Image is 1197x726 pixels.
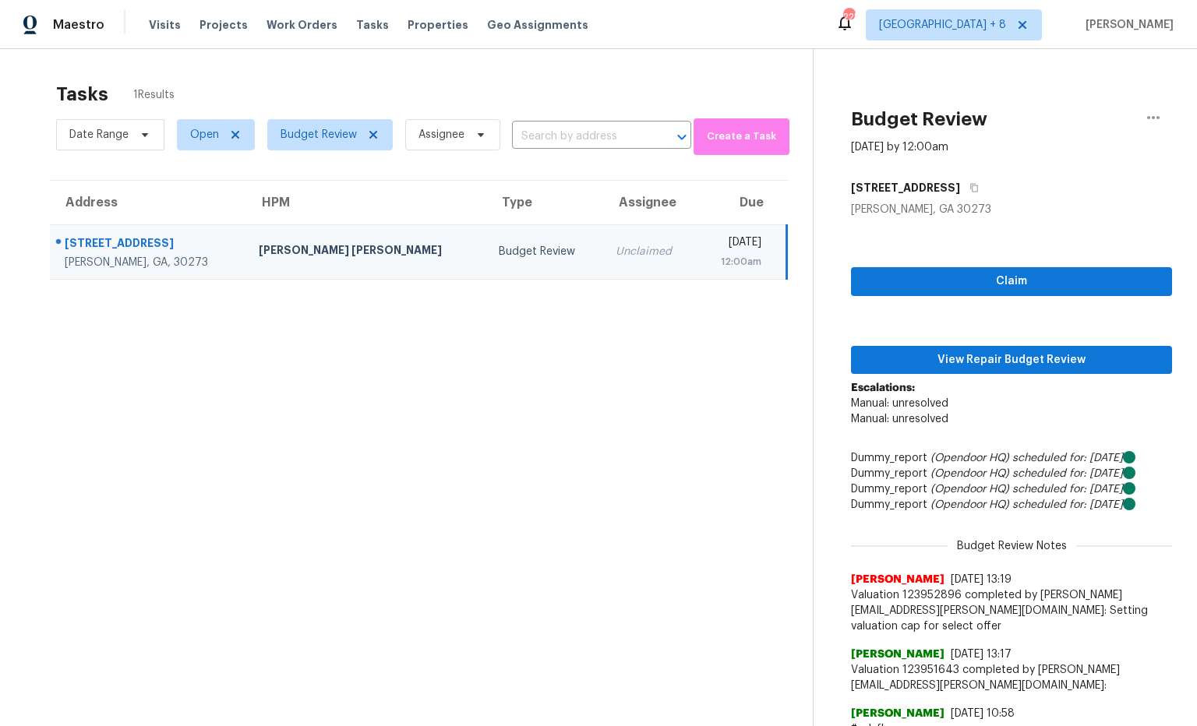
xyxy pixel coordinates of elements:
[851,180,960,196] h5: [STREET_ADDRESS]
[512,125,648,149] input: Search by address
[930,453,1009,463] i: (Opendoor HQ)
[281,127,357,143] span: Budget Review
[851,466,1172,481] div: Dummy_report
[499,244,591,259] div: Budget Review
[56,86,108,102] h2: Tasks
[851,572,945,587] span: [PERSON_NAME]
[697,181,787,224] th: Due
[851,587,1172,634] span: Valuation 123952896 completed by [PERSON_NAME][EMAIL_ADDRESS][PERSON_NAME][DOMAIN_NAME]: Setting ...
[851,382,915,393] b: Escalations:
[603,181,697,224] th: Assignee
[851,398,948,409] span: Manual: unresolved
[259,242,474,262] div: [PERSON_NAME] [PERSON_NAME]
[879,17,1006,33] span: [GEOGRAPHIC_DATA] + 8
[1079,17,1174,33] span: [PERSON_NAME]
[149,17,181,33] span: Visits
[851,481,1172,497] div: Dummy_report
[948,538,1076,554] span: Budget Review Notes
[190,127,219,143] span: Open
[1012,468,1123,479] i: scheduled for: [DATE]
[1012,453,1123,463] i: scheduled for: [DATE]
[65,255,234,270] div: [PERSON_NAME], GA, 30273
[486,181,603,224] th: Type
[1012,484,1123,495] i: scheduled for: [DATE]
[50,181,246,224] th: Address
[53,17,104,33] span: Maestro
[863,351,1160,370] span: View Repair Budget Review
[694,118,789,155] button: Create a Task
[951,574,1012,585] span: [DATE] 13:19
[851,414,948,425] span: Manual: unresolved
[356,19,389,30] span: Tasks
[408,17,468,33] span: Properties
[851,662,1172,693] span: Valuation 123951643 completed by [PERSON_NAME][EMAIL_ADDRESS][PERSON_NAME][DOMAIN_NAME]:
[851,139,948,155] div: [DATE] by 12:00am
[199,17,248,33] span: Projects
[960,174,981,202] button: Copy Address
[418,127,464,143] span: Assignee
[851,111,987,127] h2: Budget Review
[851,647,945,662] span: [PERSON_NAME]
[69,127,129,143] span: Date Range
[65,235,234,255] div: [STREET_ADDRESS]
[1012,499,1123,510] i: scheduled for: [DATE]
[709,234,761,254] div: [DATE]
[671,126,693,148] button: Open
[851,450,1172,466] div: Dummy_report
[851,497,1172,513] div: Dummy_report
[930,499,1009,510] i: (Opendoor HQ)
[930,468,1009,479] i: (Opendoor HQ)
[267,17,337,33] span: Work Orders
[246,181,486,224] th: HPM
[701,128,782,146] span: Create a Task
[851,267,1172,296] button: Claim
[487,17,588,33] span: Geo Assignments
[616,244,684,259] div: Unclaimed
[930,484,1009,495] i: (Opendoor HQ)
[133,87,175,103] span: 1 Results
[863,272,1160,291] span: Claim
[843,9,854,25] div: 225
[851,202,1172,217] div: [PERSON_NAME], GA 30273
[709,254,761,270] div: 12:00am
[951,708,1015,719] span: [DATE] 10:58
[851,706,945,721] span: [PERSON_NAME]
[851,346,1172,375] button: View Repair Budget Review
[951,649,1012,660] span: [DATE] 13:17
